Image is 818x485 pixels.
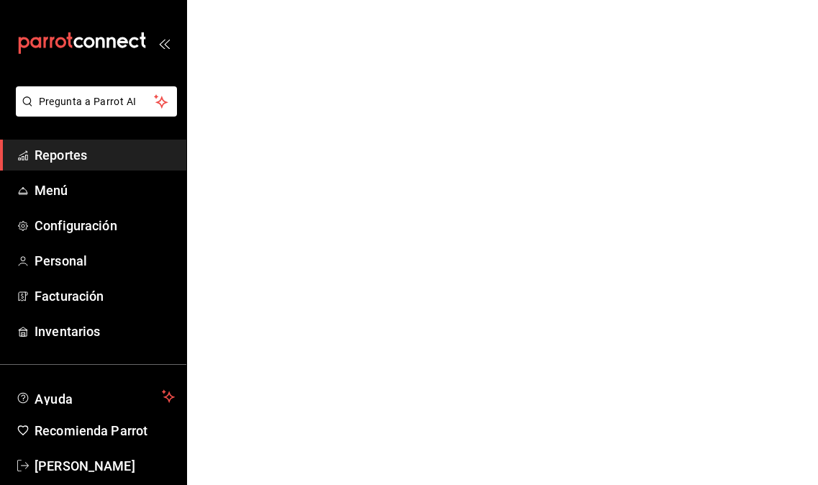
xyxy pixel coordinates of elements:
[158,37,170,49] button: open_drawer_menu
[35,216,175,235] span: Configuración
[10,104,177,119] a: Pregunta a Parrot AI
[39,94,155,109] span: Pregunta a Parrot AI
[35,421,175,440] span: Recomienda Parrot
[35,181,175,200] span: Menú
[35,145,175,165] span: Reportes
[35,322,175,341] span: Inventarios
[35,388,156,405] span: Ayuda
[35,456,175,476] span: [PERSON_NAME]
[35,251,175,271] span: Personal
[35,286,175,306] span: Facturación
[16,86,177,117] button: Pregunta a Parrot AI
